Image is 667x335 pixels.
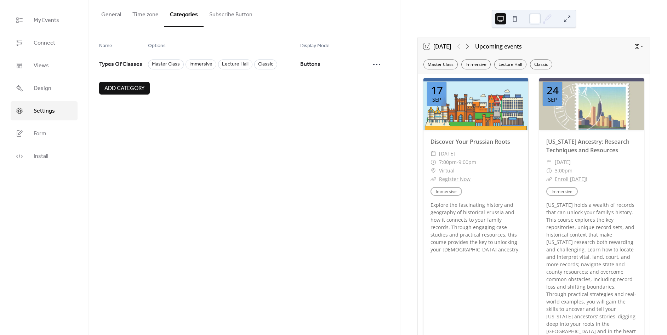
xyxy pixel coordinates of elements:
span: Classic [254,59,277,69]
span: Immersive [186,59,216,69]
span: Lecture Hall [218,59,252,69]
span: Connect [34,39,55,47]
div: 24 [547,85,559,96]
span: Design [34,84,51,93]
div: ​ [431,158,436,166]
span: [DATE] [439,149,455,158]
span: Form [34,130,46,138]
a: Enroll [DATE]! [555,176,587,182]
a: Register Now [439,176,471,182]
div: Master Class [423,59,458,69]
div: Sep [548,97,557,102]
span: 7:00pm [439,158,457,166]
span: 9:00pm [458,158,476,166]
div: Sep [432,97,441,102]
span: - [457,158,458,166]
a: Views [11,56,78,75]
div: ​ [431,149,436,158]
div: Lecture Hall [494,59,526,69]
span: Add category [104,84,144,93]
a: Install [11,147,78,166]
a: Settings [11,101,78,120]
button: 17[DATE] [421,41,454,51]
span: Master Class [148,59,184,69]
div: ​ [546,158,552,166]
div: 17 [431,85,443,96]
span: My Events [34,16,59,25]
span: Options [148,42,166,50]
a: Form [11,124,78,143]
span: Settings [34,107,55,115]
div: Immersive [461,59,491,69]
span: Install [34,152,48,161]
span: Name [99,42,112,50]
span: Display Mode [300,42,330,50]
div: Classic [530,59,552,69]
div: ​ [431,166,436,175]
a: Design [11,79,78,98]
a: [US_STATE] Ancestry: Research Techniques and Resources [546,138,629,154]
span: Buttons [300,58,320,71]
div: ​ [431,175,436,183]
span: 3:00pm [555,166,572,175]
span: Views [34,62,49,70]
span: Types Of Classes [99,58,142,71]
div: Explore the fascinating history and geography of historical Prussia and how it connects to your f... [423,201,528,253]
div: ​ [546,166,552,175]
a: Discover Your Prussian Roots [431,138,510,146]
span: [DATE] [555,158,571,166]
a: Connect [11,33,78,52]
button: Add category [99,82,150,95]
a: My Events [11,11,78,30]
div: ​ [546,175,552,183]
span: Virtual [439,166,455,175]
div: Upcoming events [475,42,522,51]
